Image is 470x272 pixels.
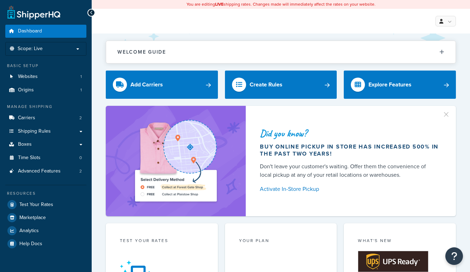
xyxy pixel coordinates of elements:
[130,80,163,90] div: Add Carriers
[106,41,456,63] button: Welcome Guide
[260,162,439,179] div: Don't leave your customer's waiting. Offer them the convenience of local pickup at any of your re...
[260,128,439,138] div: Did you know?
[260,143,439,157] div: Buy online pickup in store has increased 500% in the past two years!
[5,111,86,125] a: Carriers2
[79,115,82,121] span: 2
[18,155,41,161] span: Time Slots
[5,237,86,250] a: Help Docs
[5,70,86,83] a: Websites1
[5,25,86,38] a: Dashboard
[5,211,86,224] a: Marketplace
[5,84,86,97] li: Origins
[18,168,61,174] span: Advanced Features
[79,155,82,161] span: 0
[117,49,166,55] h2: Welcome Guide
[5,70,86,83] li: Websites
[19,215,46,221] span: Marketplace
[106,71,218,99] a: Add Carriers
[5,84,86,97] a: Origins1
[260,184,439,194] a: Activate In-Store Pickup
[79,168,82,174] span: 2
[18,46,43,52] span: Scope: Live
[5,125,86,138] a: Shipping Rules
[215,1,224,7] b: LIVE
[5,104,86,110] div: Manage Shipping
[18,28,42,34] span: Dashboard
[116,116,235,206] img: ad-shirt-map-b0359fc47e01cab431d101c4b569394f6a03f54285957d908178d52f29eb9668.png
[18,141,32,147] span: Boxes
[80,74,82,80] span: 1
[225,71,337,99] a: Create Rules
[239,237,323,246] div: Your Plan
[250,80,282,90] div: Create Rules
[18,115,35,121] span: Carriers
[19,241,42,247] span: Help Docs
[5,111,86,125] li: Carriers
[5,165,86,178] a: Advanced Features2
[18,128,51,134] span: Shipping Rules
[120,237,204,246] div: Test your rates
[5,165,86,178] li: Advanced Features
[18,74,38,80] span: Websites
[19,228,39,234] span: Analytics
[5,138,86,151] a: Boxes
[344,71,456,99] a: Explore Features
[19,202,53,208] span: Test Your Rates
[18,87,34,93] span: Origins
[5,198,86,211] a: Test Your Rates
[368,80,411,90] div: Explore Features
[445,247,463,265] button: Open Resource Center
[5,224,86,237] a: Analytics
[5,151,86,164] li: Time Slots
[80,87,82,93] span: 1
[5,63,86,69] div: Basic Setup
[5,151,86,164] a: Time Slots0
[358,237,442,246] div: What's New
[5,191,86,197] div: Resources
